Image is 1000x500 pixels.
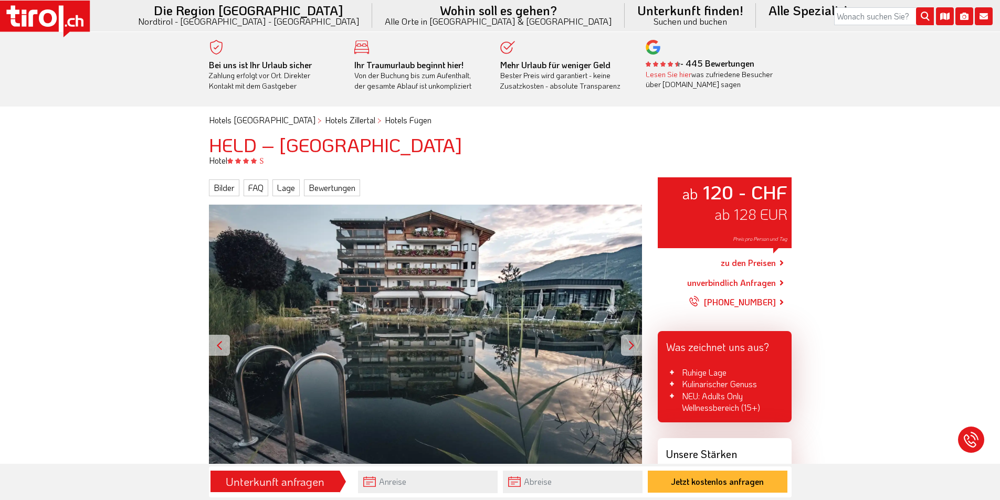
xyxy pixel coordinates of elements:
i: Fotogalerie [955,7,973,25]
a: Hotels Zillertal [325,114,375,125]
div: Bester Preis wird garantiert - keine Zusatzkosten - absolute Transparenz [500,60,630,91]
i: Karte öffnen [936,7,954,25]
i: Kontakt [975,7,993,25]
span: ab 128 EUR [714,205,787,224]
a: Lage [272,179,300,196]
li: Kulinarischer Genuss [666,378,783,390]
a: zu den Preisen [721,250,776,276]
small: ab [682,184,698,203]
li: NEU: Adults Only Wellnessbereich (15+) [666,390,783,414]
a: Bilder [209,179,239,196]
button: Jetzt kostenlos anfragen [648,471,787,493]
li: Ruhige Lage [666,367,783,378]
input: Abreise [503,471,643,493]
small: Alle Orte in [GEOGRAPHIC_DATA] & [GEOGRAPHIC_DATA] [385,17,612,26]
a: Bewertungen [304,179,360,196]
strong: 120 - CHF [703,179,787,204]
a: FAQ [244,179,268,196]
div: Zahlung erfolgt vor Ort. Direkter Kontakt mit dem Gastgeber [209,60,339,91]
b: Ihr Traumurlaub beginnt hier! [354,59,464,70]
b: Mehr Urlaub für weniger Geld [500,59,610,70]
div: Was zeichnet uns aus? [658,331,792,358]
a: [PHONE_NUMBER] [689,289,776,315]
div: Unterkunft anfragen [214,473,336,491]
input: Anreise [358,471,498,493]
div: Von der Buchung bis zum Aufenthalt, der gesamte Ablauf ist unkompliziert [354,60,485,91]
div: Unsere Stärken [658,438,792,465]
a: Lesen Sie hier [646,69,691,79]
input: Wonach suchen Sie? [834,7,934,25]
small: Suchen und buchen [637,17,743,26]
h1: HELD – [GEOGRAPHIC_DATA] [209,134,792,155]
div: was zufriedene Besucher über [DOMAIN_NAME] sagen [646,69,776,90]
img: google [646,40,660,55]
span: Preis pro Person und Tag [733,236,787,242]
a: unverbindlich Anfragen [687,276,776,289]
b: - 445 Bewertungen [646,58,754,69]
a: Hotels [GEOGRAPHIC_DATA] [209,114,315,125]
b: Bei uns ist Ihr Urlaub sicher [209,59,312,70]
small: Nordtirol - [GEOGRAPHIC_DATA] - [GEOGRAPHIC_DATA] [138,17,360,26]
a: Hotels Fügen [385,114,431,125]
div: Hotel [201,155,799,166]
